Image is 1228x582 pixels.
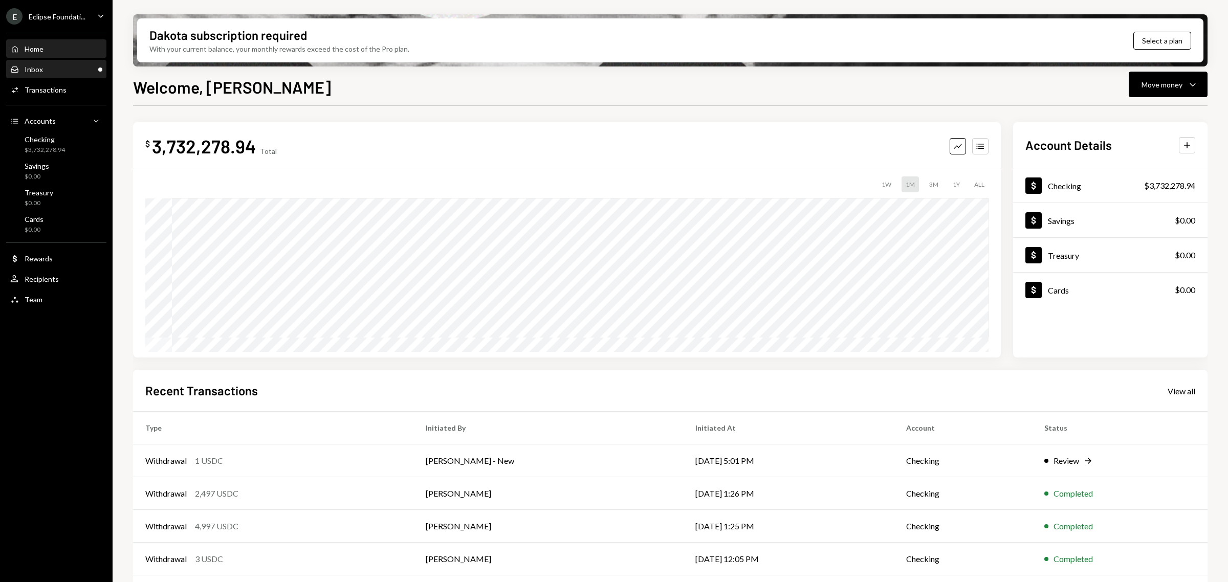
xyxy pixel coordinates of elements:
div: 2,497 USDC [195,487,238,500]
div: 1M [902,176,919,192]
div: Review [1054,455,1079,467]
div: $0.00 [1175,214,1195,227]
div: $0.00 [25,199,53,208]
a: Checking$3,732,278.94 [1013,168,1208,203]
div: 1W [878,176,895,192]
div: Total [260,147,277,155]
div: Inbox [25,65,43,74]
div: With your current balance, your monthly rewards exceed the cost of the Pro plan. [149,43,409,54]
div: Rewards [25,254,53,263]
div: Recipients [25,275,59,283]
div: Eclipse Foundati... [29,12,85,21]
td: Checking [894,510,1032,543]
div: Savings [25,162,49,170]
h1: Welcome, [PERSON_NAME] [133,77,331,97]
a: Inbox [6,60,106,78]
a: Savings$0.00 [1013,203,1208,237]
div: Cards [25,215,43,223]
div: Move money [1142,79,1182,90]
div: ALL [970,176,989,192]
a: Treasury$0.00 [6,185,106,210]
div: Withdrawal [145,487,187,500]
td: [DATE] 1:26 PM [683,477,894,510]
a: Cards$0.00 [6,212,106,236]
td: Checking [894,477,1032,510]
div: $3,732,278.94 [25,146,65,154]
div: Home [25,44,43,53]
div: View all [1168,386,1195,396]
td: [PERSON_NAME] [413,543,683,575]
div: Savings [1048,216,1074,226]
td: [PERSON_NAME] [413,510,683,543]
h2: Account Details [1025,137,1112,153]
div: $0.00 [25,226,43,234]
div: $0.00 [25,172,49,181]
div: Dakota subscription required [149,27,307,43]
td: [PERSON_NAME] [413,477,683,510]
div: $ [145,139,150,149]
th: Initiated At [683,412,894,444]
a: Transactions [6,80,106,99]
td: [DATE] 12:05 PM [683,543,894,575]
div: Withdrawal [145,455,187,467]
div: Treasury [25,188,53,197]
th: Status [1032,412,1208,444]
th: Account [894,412,1032,444]
td: [PERSON_NAME] - New [413,444,683,477]
div: Team [25,295,42,304]
div: 3 USDC [195,553,223,565]
button: Select a plan [1133,32,1191,50]
div: Checking [25,135,65,144]
div: Transactions [25,85,67,94]
a: Recipients [6,270,106,288]
div: 3M [925,176,942,192]
div: $3,732,278.94 [1144,180,1195,192]
th: Initiated By [413,412,683,444]
div: E [6,8,23,25]
h2: Recent Transactions [145,382,258,399]
td: [DATE] 1:25 PM [683,510,894,543]
a: Rewards [6,249,106,267]
div: Withdrawal [145,553,187,565]
button: Move money [1129,72,1208,97]
div: Completed [1054,520,1093,532]
a: Cards$0.00 [1013,273,1208,307]
a: Accounts [6,111,106,130]
div: 4,997 USDC [195,520,238,532]
div: Withdrawal [145,520,187,532]
a: Savings$0.00 [6,159,106,183]
td: [DATE] 5:01 PM [683,444,894,477]
div: Completed [1054,487,1093,500]
div: Accounts [25,117,56,125]
a: Checking$3,732,278.94 [6,132,106,156]
th: Type [133,412,413,444]
div: Checking [1048,181,1081,191]
div: 3,732,278.94 [152,135,256,158]
div: Completed [1054,553,1093,565]
a: Treasury$0.00 [1013,238,1208,272]
a: Team [6,290,106,308]
div: 1 USDC [195,455,223,467]
td: Checking [894,444,1032,477]
a: Home [6,39,106,58]
div: Treasury [1048,251,1079,260]
div: 1Y [949,176,964,192]
a: View all [1168,385,1195,396]
td: Checking [894,543,1032,575]
div: $0.00 [1175,249,1195,261]
div: $0.00 [1175,284,1195,296]
div: Cards [1048,285,1069,295]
